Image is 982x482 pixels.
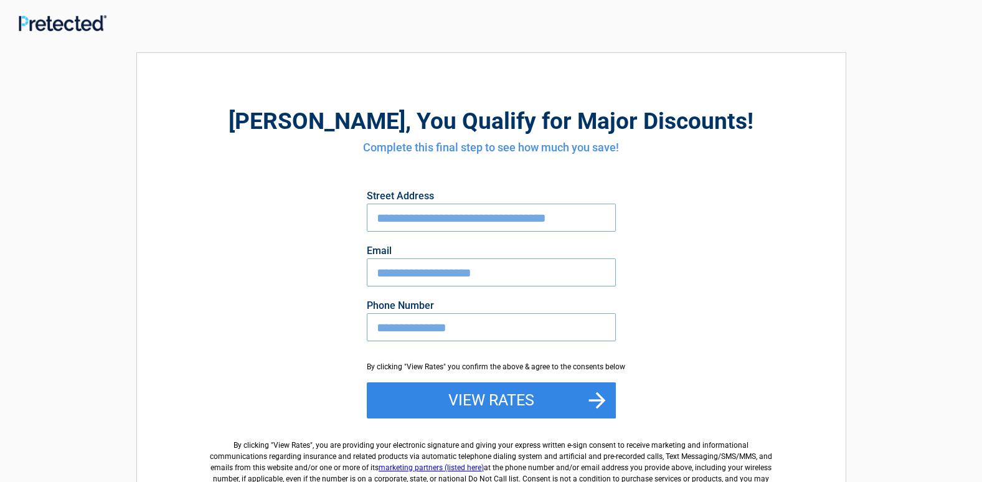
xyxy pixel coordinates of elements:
[379,463,484,472] a: marketing partners (listed here)
[367,246,616,256] label: Email
[367,361,616,372] div: By clicking "View Rates" you confirm the above & agree to the consents below
[229,108,405,135] span: [PERSON_NAME]
[367,191,616,201] label: Street Address
[205,106,777,136] h2: , You Qualify for Major Discounts!
[367,382,616,418] button: View Rates
[367,301,616,311] label: Phone Number
[205,139,777,156] h4: Complete this final step to see how much you save!
[19,15,106,31] img: Main Logo
[273,441,310,450] span: View Rates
